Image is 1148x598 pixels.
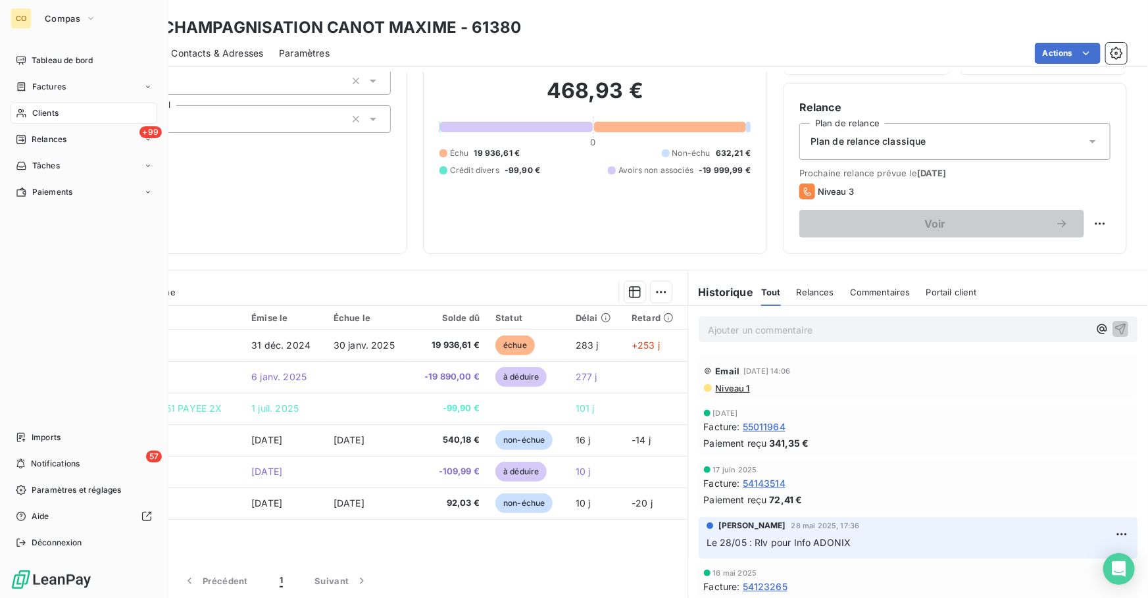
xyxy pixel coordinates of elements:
[618,164,693,176] span: Avoirs non associés
[418,370,480,384] span: -19 890,00 €
[688,284,754,300] h6: Historique
[576,371,597,382] span: 277 j
[418,434,480,447] span: 540,18 €
[926,287,977,297] span: Portail client
[11,506,157,527] a: Aide
[632,497,653,509] span: -20 j
[576,497,591,509] span: 10 j
[699,164,751,176] span: -19 999,99 €
[576,434,591,445] span: 16 j
[799,99,1111,115] h6: Relance
[576,466,591,477] span: 10 j
[334,434,364,445] span: [DATE]
[146,451,162,462] span: 57
[32,55,93,66] span: Tableau de bord
[718,520,786,532] span: [PERSON_NAME]
[495,336,535,355] span: échue
[576,403,595,414] span: 101 j
[280,574,283,587] span: 1
[45,13,80,24] span: Compas
[799,210,1084,237] button: Voir
[439,78,751,117] h2: 468,93 €
[576,339,599,351] span: 283 j
[251,371,307,382] span: 6 janv. 2025
[264,567,299,595] button: 1
[505,164,540,176] span: -99,90 €
[576,312,616,323] div: Délai
[32,186,72,198] span: Paiements
[31,458,80,470] span: Notifications
[672,147,711,159] span: Non-échu
[761,287,781,297] span: Tout
[32,511,49,522] span: Aide
[116,16,521,39] h3: SARL CHAMPAGNISATION CANOT MAXIME - 61380
[495,462,547,482] span: à déduire
[704,493,767,507] span: Paiement reçu
[495,312,560,323] div: Statut
[251,312,318,323] div: Émise le
[11,8,32,29] div: CO
[713,569,757,577] span: 16 mai 2025
[334,497,364,509] span: [DATE]
[32,134,66,145] span: Relances
[32,81,66,93] span: Factures
[811,135,926,148] span: Plan de relance classique
[474,147,520,159] span: 19 936,61 €
[139,126,162,138] span: +99
[704,436,767,450] span: Paiement reçu
[714,383,750,393] span: Niveau 1
[299,567,384,595] button: Suivant
[791,522,860,530] span: 28 mai 2025, 17:36
[799,168,1111,178] span: Prochaine relance prévue le
[743,420,786,434] span: 55011964
[418,497,480,510] span: 92,03 €
[32,484,121,496] span: Paramètres et réglages
[450,147,469,159] span: Échu
[770,436,809,450] span: 341,35 €
[251,403,299,414] span: 1 juil. 2025
[32,537,82,549] span: Déconnexion
[11,569,92,590] img: Logo LeanPay
[770,493,803,507] span: 72,41 €
[713,409,738,417] span: [DATE]
[632,312,679,323] div: Retard
[704,420,740,434] span: Facture :
[818,186,854,197] span: Niveau 3
[917,168,947,178] span: [DATE]
[32,160,60,172] span: Tâches
[495,367,547,387] span: à déduire
[815,218,1055,229] span: Voir
[418,312,480,323] div: Solde dû
[251,434,282,445] span: [DATE]
[743,476,786,490] span: 54143514
[495,493,553,513] span: non-échue
[251,339,311,351] span: 31 déc. 2024
[1035,43,1101,64] button: Actions
[334,339,395,351] span: 30 janv. 2025
[707,537,851,548] span: Le 28/05 : Rlv pour Info ADONIX
[32,107,59,119] span: Clients
[171,47,263,60] span: Contacts & Adresses
[495,430,553,450] span: non-échue
[418,402,480,415] span: -99,90 €
[743,580,787,593] span: 54123265
[713,466,757,474] span: 17 juin 2025
[167,567,264,595] button: Précédent
[797,287,834,297] span: Relances
[32,432,61,443] span: Imports
[632,434,651,445] span: -14 j
[716,147,751,159] span: 632,21 €
[251,497,282,509] span: [DATE]
[418,465,480,478] span: -109,99 €
[704,580,740,593] span: Facture :
[591,137,596,147] span: 0
[279,47,330,60] span: Paramètres
[1103,553,1135,585] div: Open Intercom Messenger
[450,164,499,176] span: Crédit divers
[418,339,480,352] span: 19 936,61 €
[850,287,911,297] span: Commentaires
[334,312,402,323] div: Échue le
[632,339,660,351] span: +253 j
[716,366,740,376] span: Email
[251,466,282,477] span: [DATE]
